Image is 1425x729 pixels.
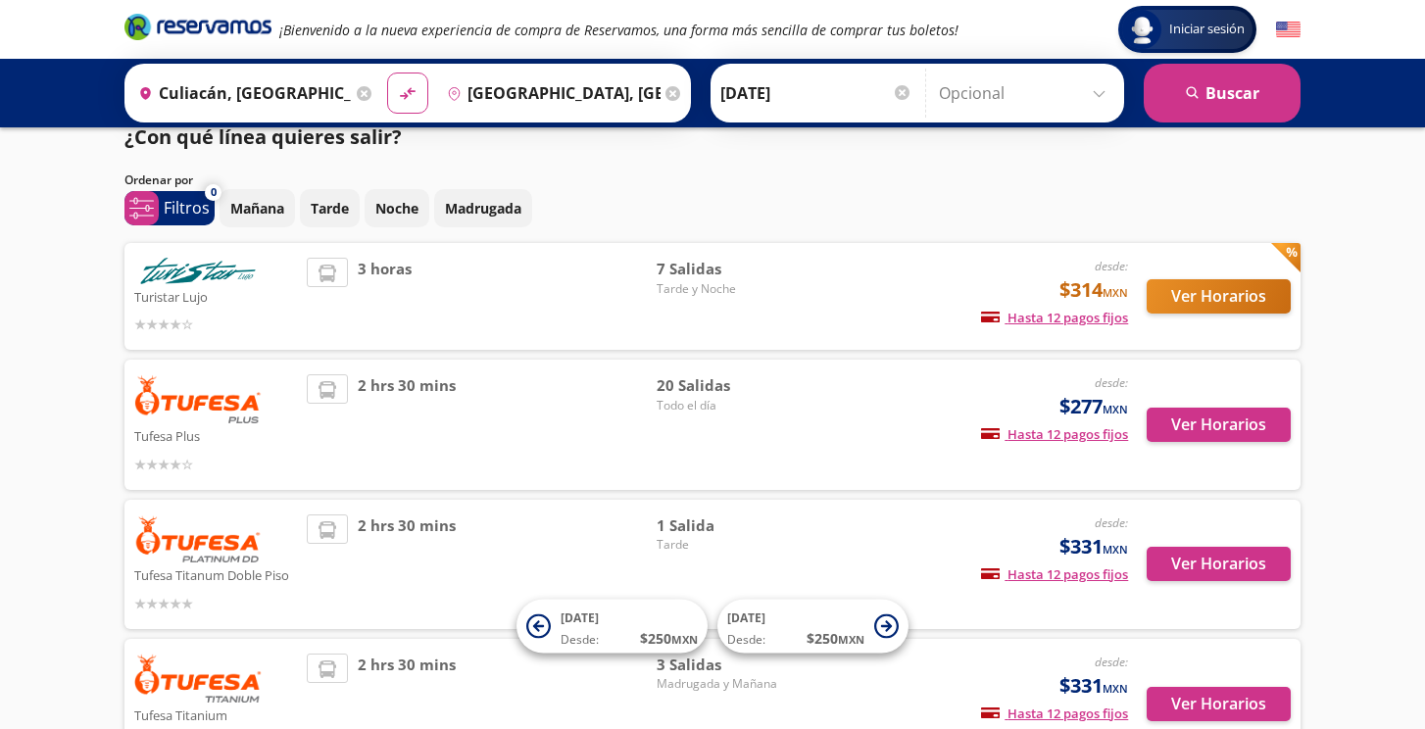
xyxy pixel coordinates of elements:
span: 2 hrs 30 mins [358,374,456,475]
input: Elegir Fecha [720,69,912,118]
small: MXN [1103,402,1128,416]
span: Iniciar sesión [1161,20,1253,39]
span: 7 Salidas [657,258,794,280]
img: Tufesa Titanum Doble Piso [134,514,262,563]
button: Tarde [300,189,360,227]
span: [DATE] [561,609,599,626]
button: 0Filtros [124,191,215,225]
span: 2 hrs 30 mins [358,514,456,614]
input: Buscar Origen [130,69,352,118]
span: 1 Salida [657,514,794,537]
small: MXN [838,632,864,647]
img: Tufesa Titanium [134,654,262,703]
p: Tufesa Titanium [134,703,297,726]
input: Opcional [939,69,1114,118]
span: Hasta 12 pagos fijos [981,309,1128,326]
p: Turistar Lujo [134,284,297,308]
em: desde: [1095,514,1128,531]
span: $ 250 [807,628,864,649]
span: $ 250 [640,628,698,649]
button: Buscar [1144,64,1301,122]
p: ¿Con qué línea quieres salir? [124,122,402,152]
img: Turistar Lujo [134,258,262,284]
span: Hasta 12 pagos fijos [981,705,1128,722]
button: [DATE]Desde:$250MXN [717,600,909,654]
button: Noche [365,189,429,227]
button: Ver Horarios [1147,547,1291,581]
em: desde: [1095,258,1128,274]
em: ¡Bienvenido a la nueva experiencia de compra de Reservamos, una forma más sencilla de comprar tus... [279,21,958,39]
a: Brand Logo [124,12,271,47]
button: Ver Horarios [1147,687,1291,721]
p: Mañana [230,198,284,219]
p: Ordenar por [124,171,193,189]
span: Hasta 12 pagos fijos [981,425,1128,443]
span: $314 [1059,275,1128,305]
small: MXN [671,632,698,647]
p: Tufesa Titanum Doble Piso [134,562,297,586]
p: Noche [375,198,418,219]
span: Desde: [561,631,599,649]
span: 0 [211,184,217,201]
input: Buscar Destino [439,69,661,118]
button: Ver Horarios [1147,279,1291,314]
em: desde: [1095,374,1128,391]
span: Tarde y Noche [657,280,794,298]
p: Tufesa Plus [134,423,297,447]
span: Madrugada y Mañana [657,675,794,693]
span: 3 Salidas [657,654,794,676]
span: $331 [1059,532,1128,561]
button: Ver Horarios [1147,408,1291,442]
i: Brand Logo [124,12,271,41]
span: $277 [1059,392,1128,421]
span: Todo el día [657,397,794,414]
small: MXN [1103,681,1128,696]
span: $331 [1059,671,1128,701]
button: Mañana [220,189,295,227]
p: Tarde [311,198,349,219]
em: desde: [1095,654,1128,670]
button: [DATE]Desde:$250MXN [516,600,708,654]
span: [DATE] [727,609,765,626]
span: Hasta 12 pagos fijos [981,565,1128,583]
span: Desde: [727,631,765,649]
span: Tarde [657,536,794,554]
span: 20 Salidas [657,374,794,397]
img: Tufesa Plus [134,374,262,423]
small: MXN [1103,542,1128,557]
button: English [1276,18,1301,42]
span: 3 horas [358,258,412,335]
button: Madrugada [434,189,532,227]
small: MXN [1103,285,1128,300]
p: Filtros [164,196,210,219]
p: Madrugada [445,198,521,219]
